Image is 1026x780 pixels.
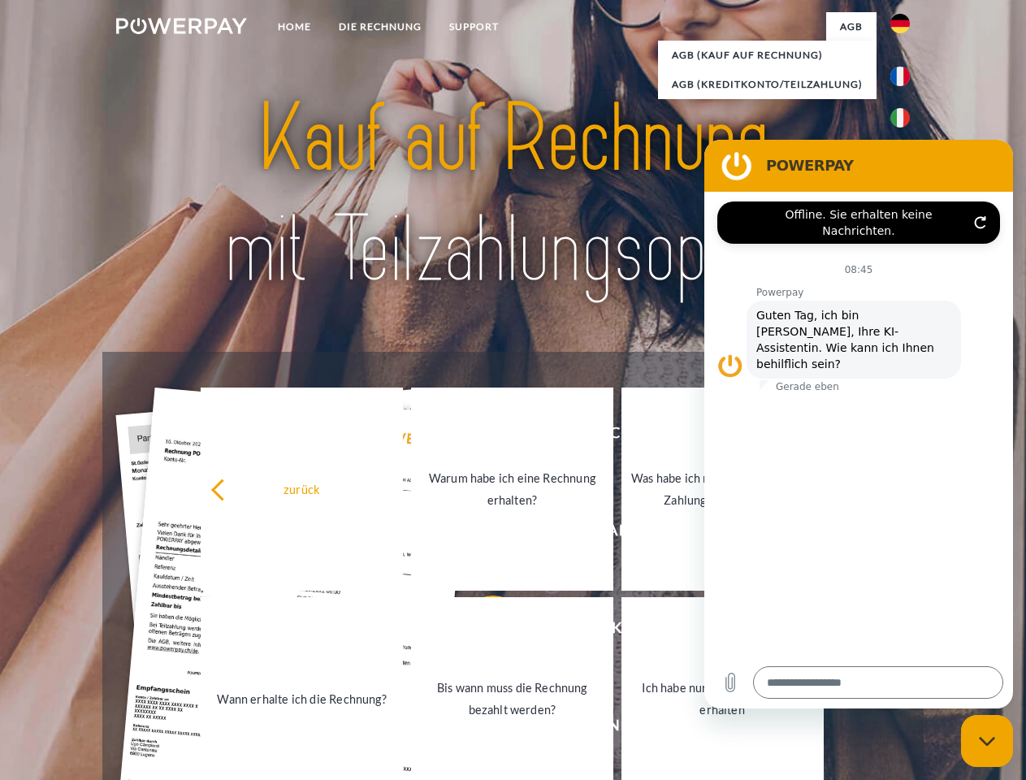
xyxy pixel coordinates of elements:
[890,108,910,128] img: it
[325,12,435,41] a: DIE RECHNUNG
[210,478,393,500] div: zurück
[658,41,877,70] a: AGB (Kauf auf Rechnung)
[631,677,814,721] div: Ich habe nur eine Teillieferung erhalten
[116,18,247,34] img: logo-powerpay-white.svg
[704,140,1013,708] iframe: Messaging-Fenster
[155,78,871,311] img: title-powerpay_de.svg
[631,467,814,511] div: Was habe ich noch offen, ist meine Zahlung eingegangen?
[658,70,877,99] a: AGB (Kreditkonto/Teilzahlung)
[421,467,604,511] div: Warum habe ich eine Rechnung erhalten?
[826,12,877,41] a: agb
[961,715,1013,767] iframe: Schaltfläche zum Öffnen des Messaging-Fensters; Konversation läuft
[621,388,824,591] a: Was habe ich noch offen, ist meine Zahlung eingegangen?
[210,687,393,709] div: Wann erhalte ich die Rechnung?
[421,677,604,721] div: Bis wann muss die Rechnung bezahlt werden?
[264,12,325,41] a: Home
[435,12,513,41] a: SUPPORT
[890,14,910,33] img: de
[890,67,910,86] img: fr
